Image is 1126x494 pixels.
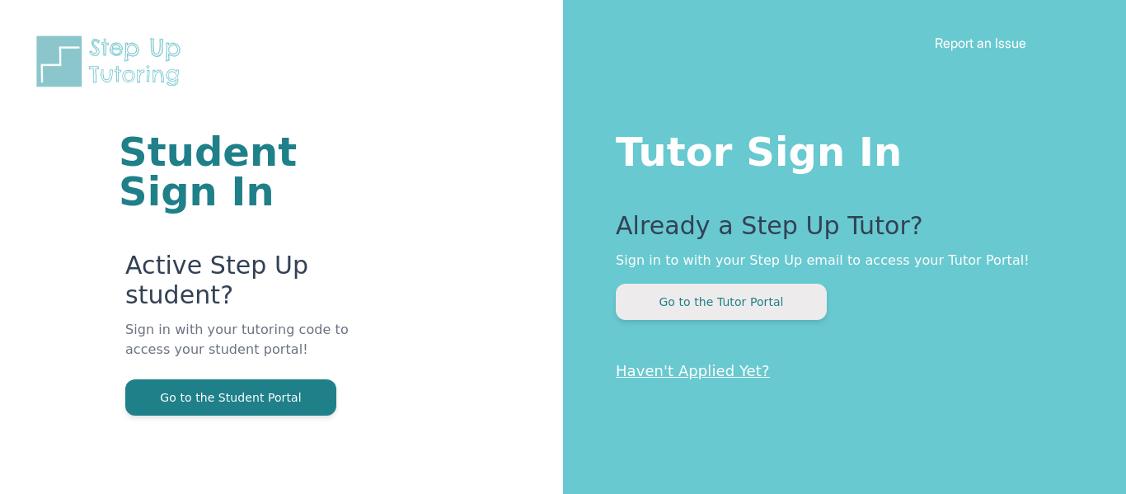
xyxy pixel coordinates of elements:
[125,379,336,416] button: Go to the Student Portal
[616,125,1060,172] h1: Tutor Sign In
[616,294,827,309] a: Go to the Tutor Portal
[616,251,1060,271] p: Sign in to with your Step Up email to access your Tutor Portal!
[616,211,1060,251] p: Already a Step Up Tutor?
[125,320,365,379] p: Sign in with your tutoring code to access your student portal!
[125,389,336,405] a: Go to the Student Portal
[935,35,1026,51] a: Report an Issue
[616,362,770,379] a: Haven't Applied Yet?
[33,33,191,90] img: Step Up Tutoring horizontal logo
[616,284,827,320] button: Go to the Tutor Portal
[119,132,365,211] h1: Student Sign In
[125,251,365,320] p: Active Step Up student?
